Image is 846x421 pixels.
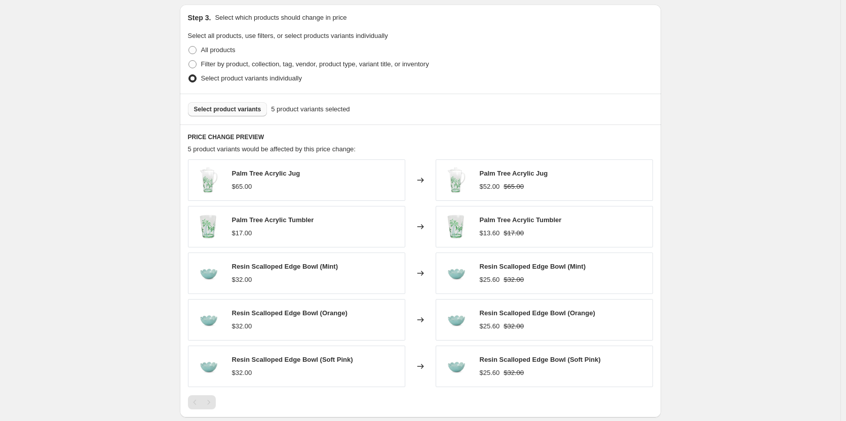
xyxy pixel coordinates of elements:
[194,165,224,195] img: HSJUG-PALMW_1_900x_fdf7970e-da98-45d3-87d3-85b325caf229_80x.webp
[194,258,224,288] img: REBWL-FLMI_1_900x_671d46dc-b1d0-4c91-a0a8-d7cdcf689d77_80x.webp
[188,102,267,116] button: Select product variants
[194,305,224,335] img: REBWL-FLMI_1_900x_671d46dc-b1d0-4c91-a0a8-d7cdcf689d77_80x.webp
[232,263,338,270] span: Resin Scalloped Edge Bowl (Mint)
[480,170,548,177] span: Palm Tree Acrylic Jug
[441,351,472,382] img: REBWL-FLMI_1_900x_671d46dc-b1d0-4c91-a0a8-d7cdcf689d77_80x.webp
[480,229,500,237] span: $13.60
[441,212,472,242] img: HSGLC-PALMW_1_900x_f0259566-6a4a-4e98-aca3-5957e0d0bb0b_80x.webp
[480,309,595,317] span: Resin Scalloped Edge Bowl (Orange)
[504,229,524,237] span: $17.00
[504,276,524,283] span: $32.00
[232,183,252,190] span: $65.00
[232,229,252,237] span: $17.00
[480,263,586,270] span: Resin Scalloped Edge Bowl (Mint)
[504,369,524,376] span: $32.00
[232,356,353,363] span: Resin Scalloped Edge Bowl (Soft Pink)
[232,276,252,283] span: $32.00
[441,305,472,335] img: REBWL-FLMI_1_900x_671d46dc-b1d0-4c91-a0a8-d7cdcf689d77_80x.webp
[201,74,302,82] span: Select product variants individually
[480,356,601,363] span: Resin Scalloped Edge Bowl (Soft Pink)
[188,145,356,153] span: 5 product variants would be affected by this price change:
[232,369,252,376] span: $32.00
[480,322,500,330] span: $25.60
[480,216,562,224] span: Palm Tree Acrylic Tumbler
[188,13,211,23] h2: Step 3.
[232,170,300,177] span: Palm Tree Acrylic Jug
[232,309,348,317] span: Resin Scalloped Edge Bowl (Orange)
[480,276,500,283] span: $25.60
[480,183,500,190] span: $52.00
[441,258,472,288] img: REBWL-FLMI_1_900x_671d46dc-b1d0-4c91-a0a8-d7cdcf689d77_80x.webp
[504,322,524,330] span: $32.00
[194,351,224,382] img: REBWL-FLMI_1_900x_671d46dc-b1d0-4c91-a0a8-d7cdcf689d77_80x.webp
[194,212,224,242] img: HSGLC-PALMW_1_900x_f0259566-6a4a-4e98-aca3-5957e0d0bb0b_80x.webp
[480,369,500,376] span: $25.60
[201,46,236,54] span: All products
[201,60,429,68] span: Filter by product, collection, tag, vendor, product type, variant title, or inventory
[271,104,350,114] span: 5 product variants selected
[232,216,314,224] span: Palm Tree Acrylic Tumbler
[188,32,388,39] span: Select all products, use filters, or select products variants individually
[232,322,252,330] span: $32.00
[194,105,261,113] span: Select product variants
[441,165,472,195] img: HSJUG-PALMW_1_900x_fdf7970e-da98-45d3-87d3-85b325caf229_80x.webp
[504,183,524,190] span: $65.00
[215,13,347,23] p: Select which products should change in price
[188,133,653,141] h6: PRICE CHANGE PREVIEW
[188,395,216,409] nav: Pagination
